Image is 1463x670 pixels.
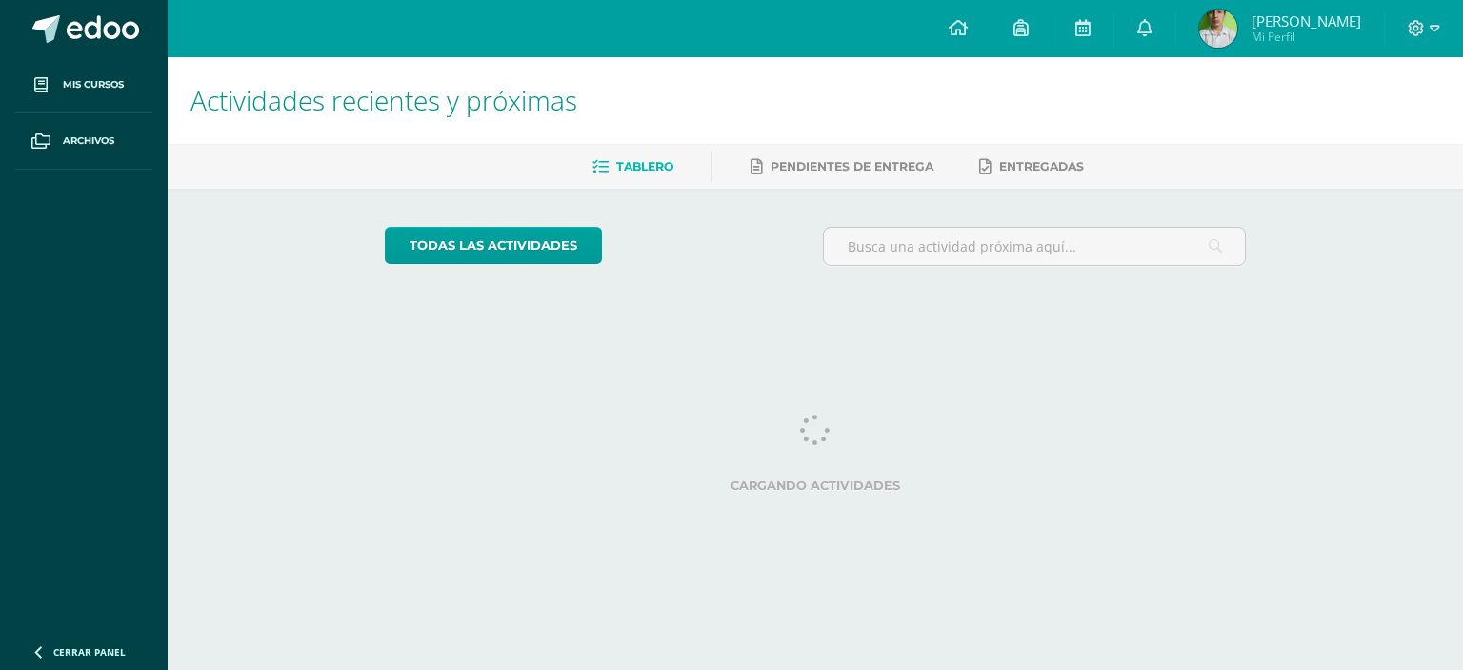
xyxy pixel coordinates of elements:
span: Archivos [63,133,114,149]
a: Entregadas [979,152,1084,182]
span: Tablero [616,159,673,173]
a: todas las Actividades [385,227,602,264]
a: Mis cursos [15,57,152,113]
input: Busca una actividad próxima aquí... [824,228,1246,265]
span: Mi Perfil [1252,29,1361,45]
label: Cargando actividades [385,478,1247,493]
img: a3f0373f65c04d81c4c46fb3f1d6c33d.png [1199,10,1237,48]
a: Tablero [592,152,673,182]
span: Actividades recientes y próximas [190,82,577,118]
a: Pendientes de entrega [751,152,933,182]
span: Entregadas [999,159,1084,173]
span: Mis cursos [63,77,124,92]
span: Cerrar panel [53,645,126,659]
span: [PERSON_NAME] [1252,11,1361,30]
span: Pendientes de entrega [771,159,933,173]
a: Archivos [15,113,152,170]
